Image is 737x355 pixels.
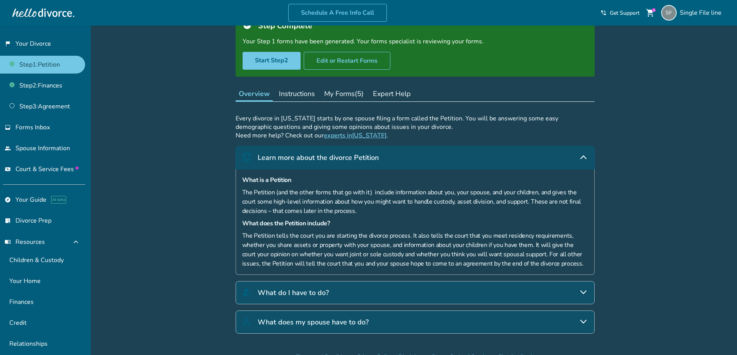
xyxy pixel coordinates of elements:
[15,123,50,132] span: Forms Inbox
[288,4,387,22] a: Schedule A Free Info Call
[242,219,588,228] h5: What does the Petition include?
[5,238,45,246] span: Resources
[242,188,588,216] p: The Petition (and the other forms that go with it) include information about you, your spouse, an...
[304,52,390,70] button: Edit or Restart Forms
[610,9,640,17] span: Get Support
[236,86,273,102] button: Overview
[242,288,251,297] img: What do I have to do?
[236,281,595,304] div: What do I have to do?
[242,317,251,326] img: What does my spouse have to do?
[652,8,656,12] div: 1
[600,9,640,17] a: phone_in_talkGet Support
[5,166,11,172] span: universal_currency_alt
[15,165,79,173] span: Court & Service Fees
[243,37,588,46] div: Your Step 1 forms have been generated. Your forms specialist is reviewing your forms.
[71,237,80,247] span: expand_less
[258,153,379,163] h4: Learn more about the divorce Petition
[5,145,11,151] span: people
[236,114,595,131] p: Every divorce in [US_STATE] starts by one spouse filing a form called the Petition. You will be a...
[243,52,301,70] a: Start Step2
[646,8,655,17] span: shopping_cart
[242,231,588,268] p: The Petition tells the court you are starting the divorce process. It also tells the court that y...
[5,197,11,203] span: explore
[600,10,607,16] span: phone_in_talk
[236,131,595,140] p: Need more help? Check out our .
[321,86,367,101] button: My Forms(5)
[242,153,251,162] img: Learn more about the divorce Petition
[258,317,369,327] h4: What does my spouse have to do?
[5,124,11,130] span: inbox
[276,86,318,101] button: Instructions
[236,146,595,169] div: Learn more about the divorce Petition
[236,310,595,334] div: What does my spouse have to do?
[5,218,11,224] span: list_alt_check
[242,175,588,185] h5: What is a Petition
[324,131,386,140] a: experts in[US_STATE]
[661,5,677,21] img: singlefileline@hellodivorce.com
[680,9,725,17] span: Single File line
[5,239,11,245] span: menu_book
[5,41,11,47] span: flag_2
[258,288,329,298] h4: What do I have to do?
[51,196,66,204] span: AI beta
[370,86,414,101] button: Expert Help
[698,318,737,355] iframe: Chat Widget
